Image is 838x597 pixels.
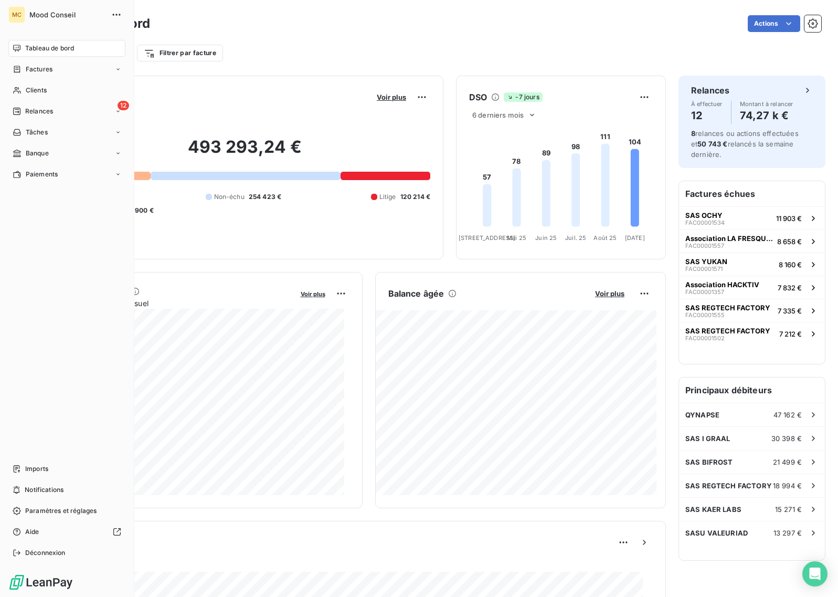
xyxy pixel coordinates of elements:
span: À effectuer [691,101,723,107]
tspan: [DATE] [625,234,645,242]
span: Chiffre d'affaires mensuel [59,298,293,309]
h6: Principaux débiteurs [679,378,825,403]
span: FAC00001357 [685,289,724,295]
span: SAS REGTECH FACTORY [685,303,770,312]
span: FAC00001555 [685,312,725,318]
span: relances ou actions effectuées et relancés la semaine dernière. [691,129,799,159]
span: 50 743 € [697,140,727,148]
span: 7 832 € [778,284,802,292]
h6: Balance âgée [388,287,444,300]
span: Tâches [26,128,48,137]
span: FAC00001534 [685,219,725,226]
img: Logo LeanPay [8,574,73,591]
tspan: [STREET_ADDRESS] [459,234,515,242]
button: Voir plus [298,289,328,298]
span: -900 € [132,206,154,215]
tspan: Août 25 [593,234,617,242]
span: 30 398 € [771,434,802,443]
span: Voir plus [301,290,325,298]
button: Actions [748,15,800,32]
span: Banque [26,149,49,158]
span: Paramètres et réglages [25,506,97,516]
span: Paiements [26,170,58,179]
span: 7 212 € [779,330,802,338]
button: SAS OCHYFAC0000153411 903 € [679,206,825,229]
span: 12 [118,101,129,110]
span: Litige [379,192,396,202]
span: SASU VALEURIAD [685,529,748,537]
span: Association LA FRESQUE DU CLIMAT [685,234,773,243]
span: Aide [25,527,39,537]
span: Voir plus [595,289,624,298]
span: 8 658 € [777,237,802,246]
span: Relances [25,107,53,116]
span: 120 214 € [400,192,430,202]
span: 8 160 € [779,260,802,269]
span: Mood Conseil [29,11,105,19]
span: 254 423 € [249,192,281,202]
span: FAC00001557 [685,243,724,249]
button: Voir plus [592,289,628,298]
h6: Factures échues [679,181,825,206]
tspan: Juin 25 [535,234,557,242]
span: SAS REGTECH FACTORY [685,327,770,335]
div: Open Intercom Messenger [802,561,828,586]
button: Association HACKTIVFAC000013577 832 € [679,276,825,299]
tspan: Juil. 25 [565,234,586,242]
tspan: Mai 25 [507,234,526,242]
span: 21 499 € [773,458,802,466]
button: SAS YUKANFAC000015718 160 € [679,253,825,276]
span: SAS I GRAAL [685,434,730,443]
span: Clients [26,86,47,95]
span: 47 162 € [773,411,802,419]
span: FAC00001571 [685,266,723,272]
span: SAS OCHY [685,211,723,219]
span: 18 994 € [773,481,802,490]
span: Voir plus [377,93,406,101]
span: QYNAPSE [685,411,719,419]
span: Factures [26,65,52,74]
span: SAS KAER LABS [685,505,741,514]
span: SAS REGTECH FACTORY [685,481,772,490]
span: Tableau de bord [25,44,74,53]
h6: Relances [691,84,729,97]
button: Voir plus [374,92,409,102]
h6: DSO [469,91,487,103]
div: MC [8,6,25,23]
span: 7 335 € [778,307,802,315]
span: Déconnexion [25,548,66,558]
span: SAS YUKAN [685,257,727,266]
button: Association LA FRESQUE DU CLIMATFAC000015578 658 € [679,229,825,253]
span: 13 297 € [773,529,802,537]
span: 6 derniers mois [472,111,524,119]
span: -7 jours [504,92,542,102]
h2: 493 293,24 € [59,137,430,168]
h4: 12 [691,107,723,124]
span: Notifications [25,485,63,495]
span: SAS BIFROST [685,458,733,466]
button: SAS REGTECH FACTORYFAC000015557 335 € [679,299,825,322]
h4: 74,27 k € [740,107,793,124]
span: FAC00001502 [685,335,725,341]
span: 8 [691,129,695,138]
span: Non-échu [214,192,245,202]
span: 11 903 € [776,214,802,223]
button: Filtrer par facture [137,45,223,61]
a: Aide [8,523,125,540]
span: Association HACKTIV [685,280,759,289]
span: Montant à relancer [740,101,793,107]
button: SAS REGTECH FACTORYFAC000015027 212 € [679,322,825,345]
span: 15 271 € [775,505,802,514]
span: Imports [25,464,48,474]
